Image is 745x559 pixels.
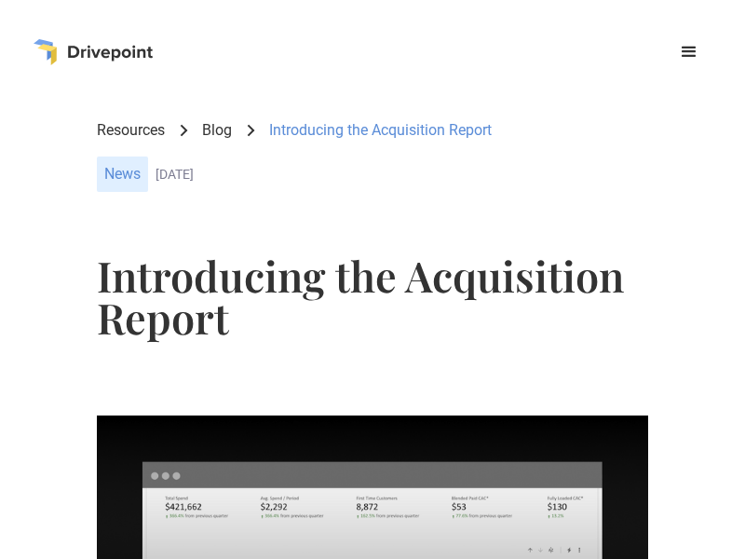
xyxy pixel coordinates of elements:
[667,30,711,75] div: menu
[269,120,492,141] div: Introducing the Acquisition Report
[97,120,165,141] a: Resources
[97,157,148,192] div: News
[202,120,232,141] a: Blog
[97,254,648,338] h1: Introducing the Acquisition Report
[156,167,648,183] div: [DATE]
[34,39,153,65] a: home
